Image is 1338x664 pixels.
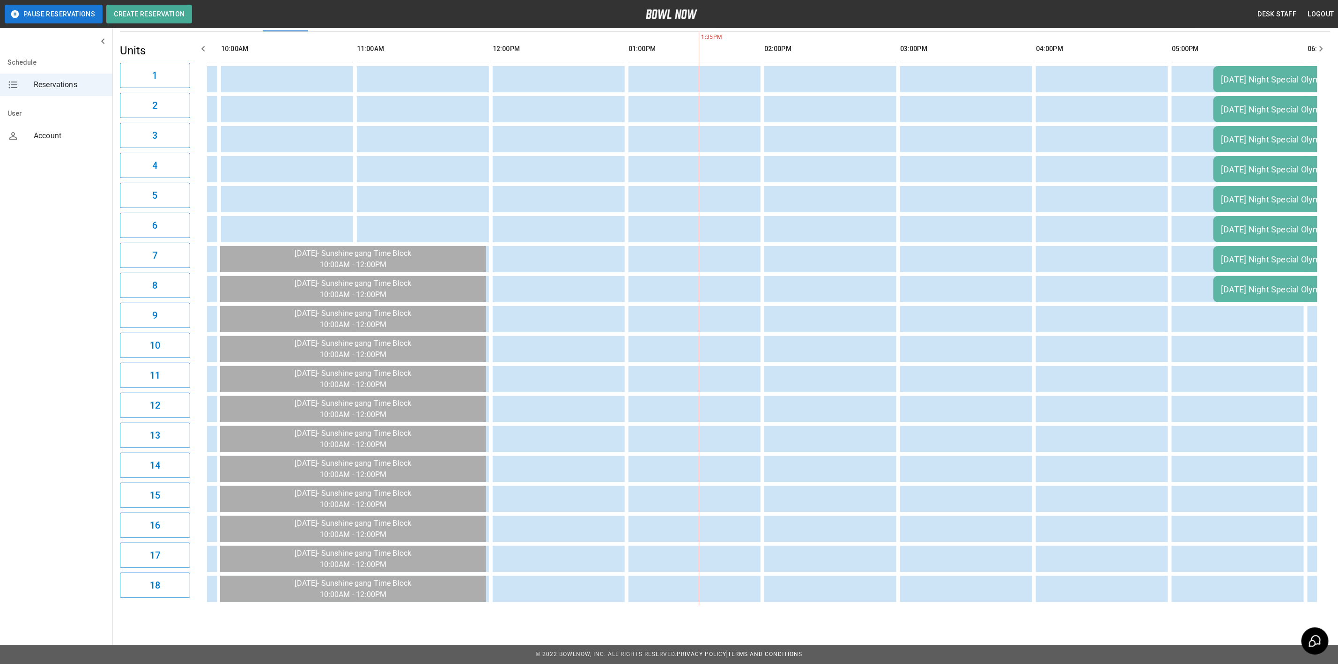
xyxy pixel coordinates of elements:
button: Desk Staff [1254,6,1301,23]
button: 1 [120,63,190,88]
button: 18 [120,573,190,598]
th: 12:00PM [493,36,625,62]
button: 3 [120,123,190,148]
button: 16 [120,513,190,538]
h6: 8 [152,278,157,293]
button: Pause Reservations [5,5,103,23]
h6: 14 [150,458,160,473]
h6: 10 [150,338,160,353]
button: 7 [120,243,190,268]
h6: 1 [152,68,157,83]
button: Logout [1304,6,1338,23]
h5: Units [120,43,190,58]
button: 8 [120,273,190,298]
h6: 15 [150,488,160,503]
h6: 5 [152,188,157,203]
a: Terms and Conditions [728,651,802,657]
a: Privacy Policy [677,651,726,657]
h6: 4 [152,158,157,173]
button: 15 [120,483,190,508]
h6: 12 [150,398,160,413]
h6: 7 [152,248,157,263]
th: 10:00AM [221,36,353,62]
th: 11:00AM [357,36,489,62]
button: 2 [120,93,190,118]
h6: 11 [150,368,160,383]
button: 4 [120,153,190,178]
h6: 18 [150,578,160,593]
span: 1:35PM [699,33,701,42]
img: logo [646,9,697,19]
h6: 17 [150,548,160,563]
button: 12 [120,393,190,418]
button: 17 [120,543,190,568]
span: Account [34,130,105,142]
span: © 2022 BowlNow, Inc. All Rights Reserved. [536,651,677,657]
h6: 9 [152,308,157,323]
button: Create Reservation [106,5,192,23]
button: 11 [120,363,190,388]
h6: 2 [152,98,157,113]
button: 6 [120,213,190,238]
h6: 3 [152,128,157,143]
h6: 13 [150,428,160,443]
button: 14 [120,453,190,478]
h6: 6 [152,218,157,233]
button: 13 [120,423,190,448]
h6: 16 [150,518,160,533]
span: Reservations [34,79,105,90]
button: 10 [120,333,190,358]
button: 5 [120,183,190,208]
button: 9 [120,303,190,328]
